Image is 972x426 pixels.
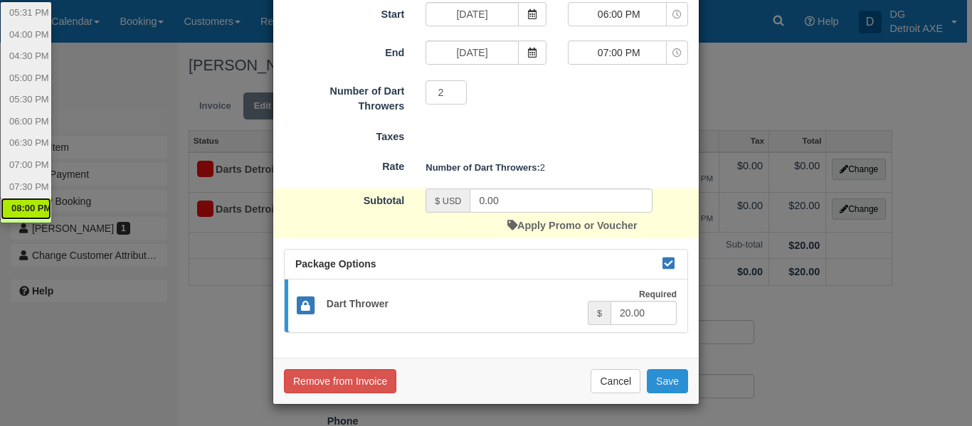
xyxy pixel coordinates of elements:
input: Number of Dart Throwers [426,80,467,105]
label: Number of Dart Throwers [273,79,415,113]
button: Cancel [591,369,640,393]
button: Remove from Invoice [284,369,396,393]
small: $ USD [435,196,461,206]
span: 08:00 PM [11,202,51,215]
label: Start [273,2,415,22]
small: $ [597,309,602,319]
span: Package Options [295,258,376,270]
label: End [273,41,415,60]
h5: Dart Thrower [316,299,588,309]
a: Apply Promo or Voucher [507,220,637,231]
div: 2 [415,156,699,179]
label: Subtotal [273,188,415,208]
button: 06:00 PM [568,2,688,26]
label: Taxes [273,124,415,144]
strong: Required [639,289,677,299]
span: 07:00 PM [569,46,670,60]
span: 06:00 PM [569,7,670,21]
label: Rate [273,154,415,174]
button: Save [647,369,688,393]
a: Dart Thrower Required $ [285,279,687,333]
button: 07:00 PM [568,41,688,65]
strong: Number of Dart Throwers [426,162,540,173]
